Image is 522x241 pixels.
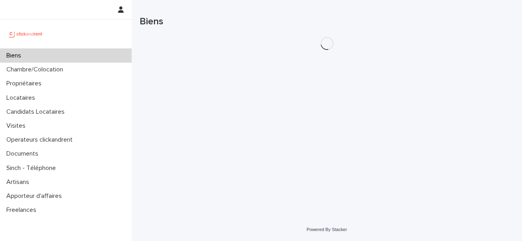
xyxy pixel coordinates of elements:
[140,16,514,28] h1: Biens
[3,108,71,116] p: Candidats Locataires
[3,178,35,186] p: Artisans
[3,164,62,172] p: Sinch - Téléphone
[307,227,347,232] a: Powered By Stacker
[3,206,43,214] p: Freelances
[3,66,69,73] p: Chambre/Colocation
[6,26,45,42] img: UCB0brd3T0yccxBKYDjQ
[3,136,79,144] p: Operateurs clickandrent
[3,80,48,87] p: Propriétaires
[3,150,45,158] p: Documents
[3,52,28,59] p: Biens
[3,94,41,102] p: Locataires
[3,192,68,200] p: Apporteur d'affaires
[3,122,32,130] p: Visites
